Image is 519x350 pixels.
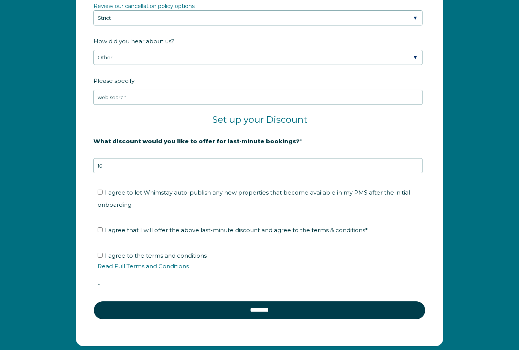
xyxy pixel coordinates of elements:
span: I agree to let Whimstay auto-publish any new properties that become available in my PMS after the... [98,189,410,208]
span: Please specify [93,75,134,87]
strong: 20% is recommended, minimum of 10% [93,150,212,157]
input: I agree to the terms and conditionsRead Full Terms and Conditions* [98,253,103,258]
span: How did you hear about us? [93,35,174,47]
span: Set up your Discount [212,114,307,125]
a: Review our cancellation policy options [93,3,195,10]
span: I agree that I will offer the above last-minute discount and agree to the terms & conditions [105,226,368,234]
input: I agree that I will offer the above last-minute discount and agree to the terms & conditions* [98,227,103,232]
a: Read Full Terms and Conditions [98,263,189,270]
input: I agree to let Whimstay auto-publish any new properties that become available in my PMS after the... [98,190,103,195]
strong: What discount would you like to offer for last-minute bookings? [93,138,300,145]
